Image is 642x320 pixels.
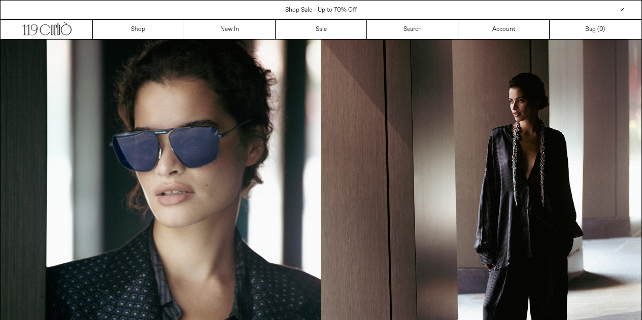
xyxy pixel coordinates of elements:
[93,20,184,39] a: Shop
[599,25,603,33] span: 0
[458,20,550,39] a: Account
[285,6,357,14] a: Shop Sale - Up to 70% Off
[599,25,605,34] span: )
[367,20,458,39] a: Search
[276,20,367,39] a: Sale
[184,20,276,39] a: New In
[550,20,641,39] a: Bag ()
